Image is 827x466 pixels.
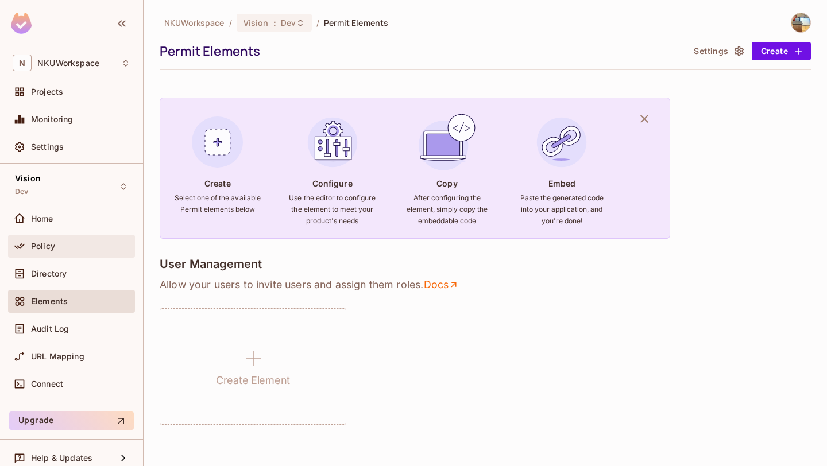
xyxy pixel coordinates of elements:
h4: Configure [312,178,353,189]
span: Home [31,214,53,223]
span: Directory [31,269,67,278]
h4: Copy [436,178,457,189]
span: Vision [244,17,269,28]
a: Docs [423,278,459,292]
span: Vision [15,174,41,183]
span: Permit Elements [324,17,388,28]
span: the active workspace [164,17,225,28]
span: : [273,18,277,28]
span: Dev [281,17,296,28]
img: Create Element [187,111,249,173]
span: Monitoring [31,115,74,124]
h4: User Management [160,257,262,271]
button: Create [752,42,811,60]
span: Policy [31,242,55,251]
h4: Embed [548,178,576,189]
img: Bhaktij Koli [791,13,810,32]
img: Embed Element [531,111,593,173]
div: Permit Elements [160,42,683,60]
img: Configure Element [302,111,364,173]
button: Settings [689,42,747,60]
h1: Create Element [216,372,290,389]
span: URL Mapping [31,352,84,361]
span: Help & Updates [31,453,92,463]
button: Upgrade [9,411,134,430]
span: Dev [15,187,28,196]
h4: Create [204,178,231,189]
span: Workspace: NKUWorkspace [37,59,99,68]
img: Copy Element [416,111,478,173]
h6: Paste the generated code into your application, and you're done! [518,192,605,227]
span: Projects [31,87,63,96]
li: / [316,17,319,28]
span: Settings [31,142,64,152]
h6: Select one of the available Permit elements below [174,192,261,215]
span: Audit Log [31,324,69,333]
h6: Use the editor to configure the element to meet your product's needs [289,192,376,227]
p: Allow your users to invite users and assign them roles . [160,278,811,292]
li: / [229,17,232,28]
span: N [13,55,32,71]
span: Elements [31,297,68,306]
h6: After configuring the element, simply copy the embeddable code [403,192,490,227]
img: SReyMgAAAABJRU5ErkJggg== [11,13,32,34]
span: Connect [31,379,63,389]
